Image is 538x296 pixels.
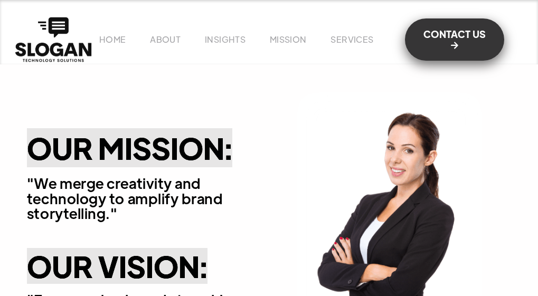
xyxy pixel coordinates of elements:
span:  [451,42,458,49]
h1: OUR VISION: [27,248,207,284]
a: MISSION [270,34,307,45]
h1: "We merge creativity and technology to amplify brand storytelling." [27,176,269,221]
a: HOME [99,34,126,45]
h2: OUR MISSION: [27,128,232,167]
a: INSIGHTS [205,34,246,45]
a: SERVICES [331,34,373,45]
a: CONTACT US [405,18,504,61]
a: ABOUT [150,34,181,45]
